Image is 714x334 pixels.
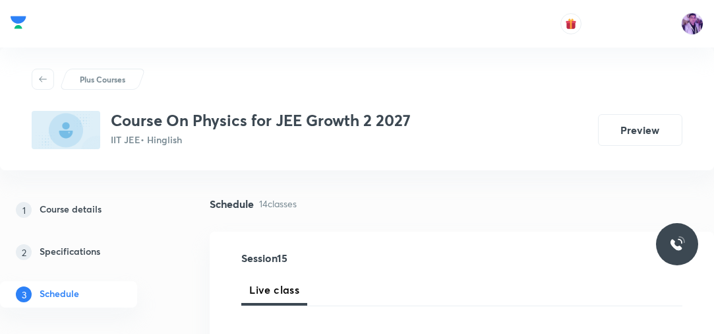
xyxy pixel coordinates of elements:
h3: Course On Physics for JEE Growth 2 2027 [111,111,411,130]
p: 14 classes [259,197,297,211]
img: ttu [669,236,685,252]
h5: Course details [40,202,102,218]
img: Company Logo [11,13,26,32]
p: 3 [16,286,32,302]
h4: Session 15 [241,253,470,263]
p: 1 [16,202,32,218]
button: Preview [598,114,682,146]
button: avatar [560,13,581,34]
p: 2 [16,244,32,260]
a: Company Logo [11,13,26,36]
p: IIT JEE • Hinglish [111,133,411,147]
h5: Schedule [40,286,79,302]
h4: Schedule [210,199,254,209]
p: Plus Courses [80,73,125,85]
img: preeti Tripathi [681,13,703,35]
img: avatar [565,18,577,30]
h5: Specifications [40,244,100,260]
img: A3F6D7B3-1BDF-4723-9D43-D82DABDFE17A_plus.png [32,111,100,149]
span: Live class [249,282,299,298]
